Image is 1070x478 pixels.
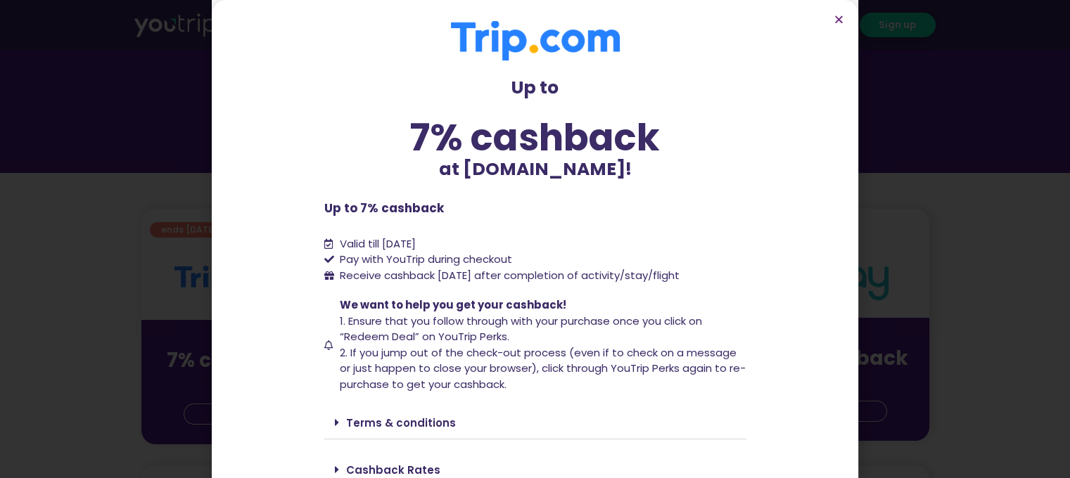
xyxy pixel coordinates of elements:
div: Terms & conditions [324,406,746,439]
p: at [DOMAIN_NAME]! [324,156,746,183]
div: 7% cashback [324,119,746,156]
a: Cashback Rates [346,463,440,477]
span: 1. Ensure that you follow through with your purchase once you click on “Redeem Deal” on YouTrip P... [340,314,702,344]
span: 2. If you jump out of the check-out process (even if to check on a message or just happen to clos... [340,345,746,392]
span: Pay with YouTrip during checkout [336,252,512,268]
span: Receive cashback [DATE] after completion of activity/stay/flight [340,268,680,283]
span: We want to help you get your cashback! [340,297,566,312]
p: Up to [324,75,746,101]
a: Terms & conditions [346,415,456,430]
span: Valid till [DATE] [340,236,416,251]
a: Close [834,14,844,25]
b: Up to 7% cashback [324,200,444,217]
